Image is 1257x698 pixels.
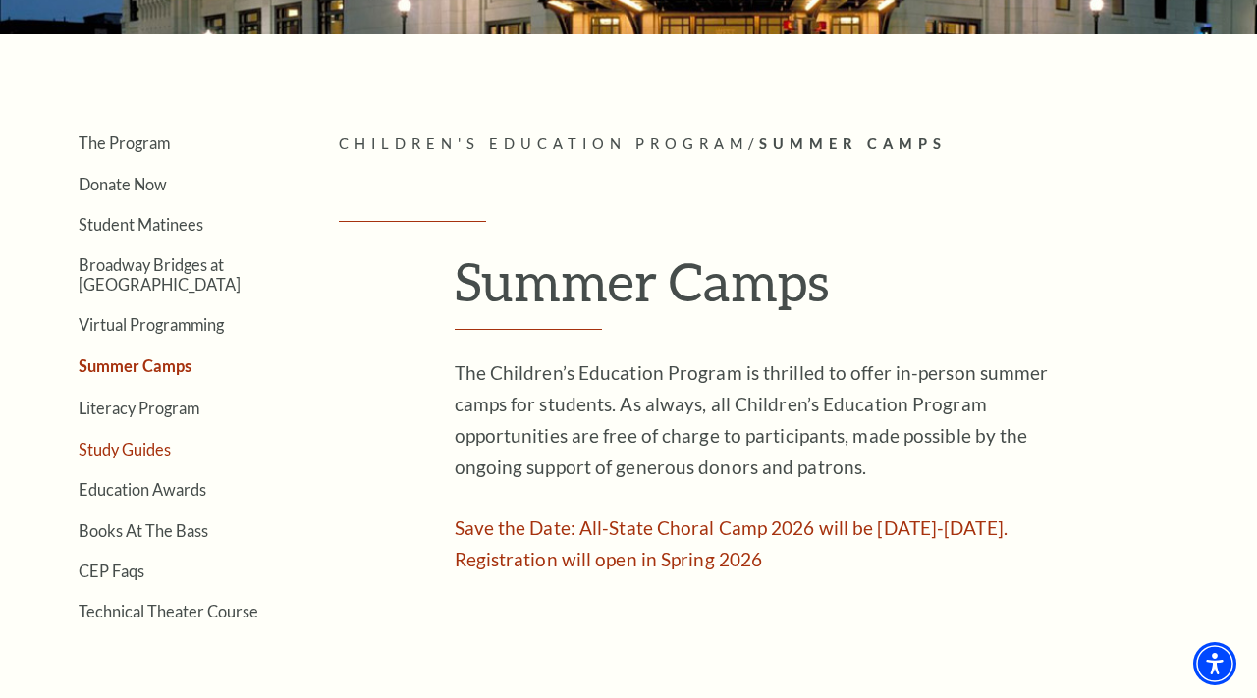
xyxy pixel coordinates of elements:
a: Student Matinees [79,215,203,234]
p: Save the Date: All-State Choral Camp 2026 will be [DATE]-[DATE]. Registration will open in Spring... [455,512,1093,575]
a: The Program [79,134,170,152]
span: Summer Camps [759,135,947,152]
a: Broadway Bridges at [GEOGRAPHIC_DATA] [79,255,241,293]
a: Donate Now [79,175,167,193]
a: Technical Theater Course [79,602,258,620]
a: Summer Camps [79,356,191,375]
a: Education Awards [79,480,206,499]
p: The Children’s Education Program is thrilled to offer in-person summer camps for students. As alw... [455,357,1093,483]
a: Virtual Programming [79,315,224,334]
a: Study Guides [79,440,171,458]
div: Accessibility Menu [1193,642,1236,685]
a: CEP Faqs [79,562,144,580]
h2: Summer Camps [455,249,1122,330]
p: / [339,133,1237,157]
a: Books At The Bass [79,521,208,540]
span: Children's Education Program [339,135,748,152]
a: Literacy Program [79,399,199,417]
